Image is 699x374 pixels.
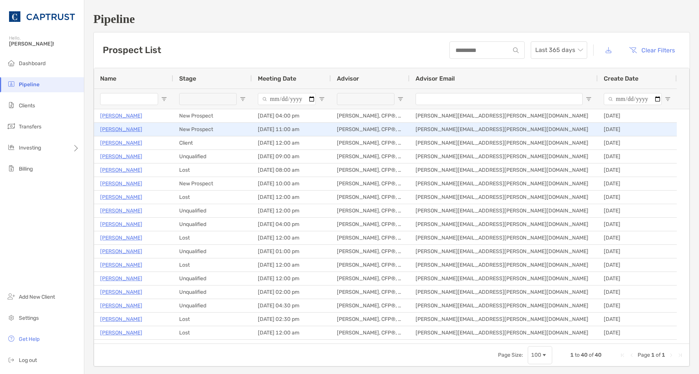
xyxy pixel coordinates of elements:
div: Next Page [668,352,674,358]
div: [PERSON_NAME], CFP®, CHFC® [331,340,410,353]
span: of [656,352,661,358]
div: [PERSON_NAME][EMAIL_ADDRESS][PERSON_NAME][DOMAIN_NAME] [410,136,598,150]
div: Lost [173,163,252,177]
img: investing icon [7,143,16,152]
div: [PERSON_NAME][EMAIL_ADDRESS][PERSON_NAME][DOMAIN_NAME] [410,150,598,163]
div: [DATE] 12:00 am [252,326,331,339]
p: [PERSON_NAME] [100,260,142,270]
div: [DATE] [598,204,677,217]
div: [PERSON_NAME], CFP®, CHFC® [331,313,410,326]
div: Last Page [677,352,683,358]
span: Dashboard [19,60,46,67]
img: clients icon [7,101,16,110]
input: Advisor Email Filter Input [416,93,583,105]
div: [PERSON_NAME], CFP®, CHFC® [331,299,410,312]
span: 40 [581,352,588,358]
div: [DATE] [598,285,677,299]
div: [PERSON_NAME][EMAIL_ADDRESS][PERSON_NAME][DOMAIN_NAME] [410,326,598,339]
div: [DATE] 04:00 pm [252,340,331,353]
div: Lost [173,313,252,326]
div: [DATE] [598,326,677,339]
div: Client [173,136,252,150]
div: [DATE] 01:00 pm [252,245,331,258]
span: Pipeline [19,81,40,88]
img: get-help icon [7,334,16,343]
img: billing icon [7,164,16,173]
div: [DATE] 04:00 pm [252,218,331,231]
div: [PERSON_NAME], CFP®, CHFC® [331,109,410,122]
div: [DATE] [598,177,677,190]
div: Unqualified [173,299,252,312]
input: Meeting Date Filter Input [258,93,316,105]
div: [DATE] 04:00 pm [252,109,331,122]
button: Open Filter Menu [319,96,325,102]
div: [DATE] [598,231,677,244]
div: Lost [173,258,252,272]
div: [PERSON_NAME], CFP®, CHFC® [331,150,410,163]
span: 1 [570,352,574,358]
div: Lost [173,191,252,204]
p: [PERSON_NAME] [100,328,142,337]
p: [PERSON_NAME] [100,287,142,297]
span: Meeting Date [258,75,296,82]
div: [PERSON_NAME][EMAIL_ADDRESS][PERSON_NAME][DOMAIN_NAME] [410,272,598,285]
p: [PERSON_NAME] [100,314,142,324]
div: [DATE] [598,150,677,163]
div: [PERSON_NAME][EMAIL_ADDRESS][PERSON_NAME][DOMAIN_NAME] [410,204,598,217]
div: [DATE] [598,340,677,353]
img: dashboard icon [7,58,16,67]
span: of [589,352,594,358]
div: [PERSON_NAME][EMAIL_ADDRESS][PERSON_NAME][DOMAIN_NAME] [410,109,598,122]
a: [PERSON_NAME] [100,206,142,215]
div: [PERSON_NAME], CFP®, CHFC® [331,136,410,150]
img: CAPTRUST Logo [9,3,75,30]
p: [PERSON_NAME] [100,152,142,161]
div: [DATE] [598,163,677,177]
img: input icon [513,47,519,53]
div: [DATE] 12:00 am [252,231,331,244]
p: [PERSON_NAME] [100,342,142,351]
div: [DATE] 12:00 am [252,191,331,204]
div: Lost [173,326,252,339]
div: [DATE] [598,313,677,326]
div: [PERSON_NAME], CFP®, CHFC® [331,123,410,136]
span: Log out [19,357,37,363]
div: [PERSON_NAME][EMAIL_ADDRESS][PERSON_NAME][DOMAIN_NAME] [410,340,598,353]
span: 1 [651,352,655,358]
div: [DATE] 12:00 pm [252,272,331,285]
span: [PERSON_NAME]! [9,41,79,47]
span: Stage [179,75,196,82]
span: Get Help [19,336,40,342]
button: Open Filter Menu [586,96,592,102]
div: [DATE] 02:30 pm [252,313,331,326]
div: Unqualified [173,204,252,217]
p: [PERSON_NAME] [100,192,142,202]
button: Open Filter Menu [665,96,671,102]
div: Lost [173,340,252,353]
div: [PERSON_NAME][EMAIL_ADDRESS][PERSON_NAME][DOMAIN_NAME] [410,231,598,244]
a: [PERSON_NAME] [100,179,142,188]
img: logout icon [7,355,16,364]
div: [PERSON_NAME], CFP®, CHFC® [331,326,410,339]
input: Create Date Filter Input [604,93,662,105]
div: [PERSON_NAME], CFP®, CHFC® [331,285,410,299]
div: [PERSON_NAME], CFP®, CHFC® [331,177,410,190]
button: Open Filter Menu [397,96,404,102]
img: add_new_client icon [7,292,16,301]
p: [PERSON_NAME] [100,274,142,283]
p: [PERSON_NAME] [100,138,142,148]
div: [DATE] [598,191,677,204]
span: Create Date [604,75,638,82]
a: [PERSON_NAME] [100,233,142,243]
div: [PERSON_NAME][EMAIL_ADDRESS][PERSON_NAME][DOMAIN_NAME] [410,258,598,272]
div: [DATE] [598,272,677,285]
a: [PERSON_NAME] [100,220,142,229]
img: pipeline icon [7,79,16,89]
a: [PERSON_NAME] [100,125,142,134]
img: transfers icon [7,122,16,131]
button: Open Filter Menu [161,96,167,102]
div: Page Size [528,346,552,364]
span: Name [100,75,116,82]
span: Settings [19,315,39,321]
